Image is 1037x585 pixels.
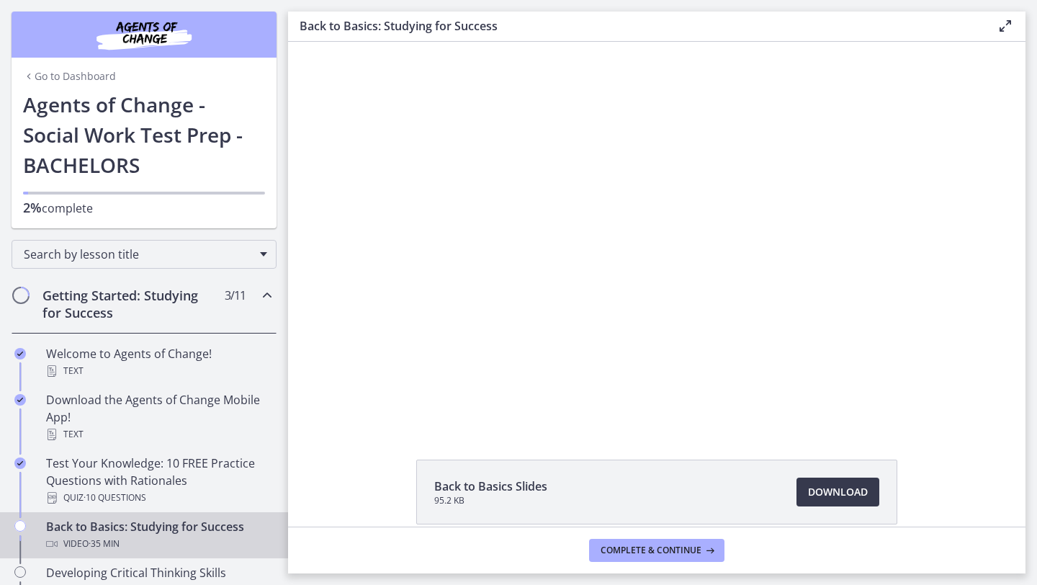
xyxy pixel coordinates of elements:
span: 3 / 11 [225,287,246,304]
button: Complete & continue [589,539,724,562]
div: Text [46,362,271,380]
i: Completed [14,457,26,469]
a: Download [796,478,879,506]
span: Search by lesson title [24,246,253,262]
span: Complete & continue [601,545,701,556]
div: Quiz [46,489,271,506]
i: Completed [14,348,26,360]
div: Download the Agents of Change Mobile App! [46,391,271,443]
h2: Getting Started: Studying for Success [42,287,218,321]
span: 95.2 KB [434,495,547,506]
span: · 10 Questions [84,489,146,506]
div: Search by lesson title [12,240,277,269]
h3: Back to Basics: Studying for Success [300,17,974,35]
div: Video [46,535,271,553]
span: 2% [23,199,42,216]
img: Agents of Change Social Work Test Prep [58,17,230,52]
a: Go to Dashboard [23,69,116,84]
span: · 35 min [89,535,120,553]
span: Download [808,483,868,501]
span: Back to Basics Slides [434,478,547,495]
iframe: To enrich screen reader interactions, please activate Accessibility in Grammarly extension settings [288,42,1025,427]
div: Text [46,426,271,443]
i: Completed [14,394,26,406]
h1: Agents of Change - Social Work Test Prep - BACHELORS [23,89,265,180]
p: complete [23,199,265,217]
div: Test Your Knowledge: 10 FREE Practice Questions with Rationales [46,455,271,506]
div: Welcome to Agents of Change! [46,345,271,380]
div: Back to Basics: Studying for Success [46,518,271,553]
